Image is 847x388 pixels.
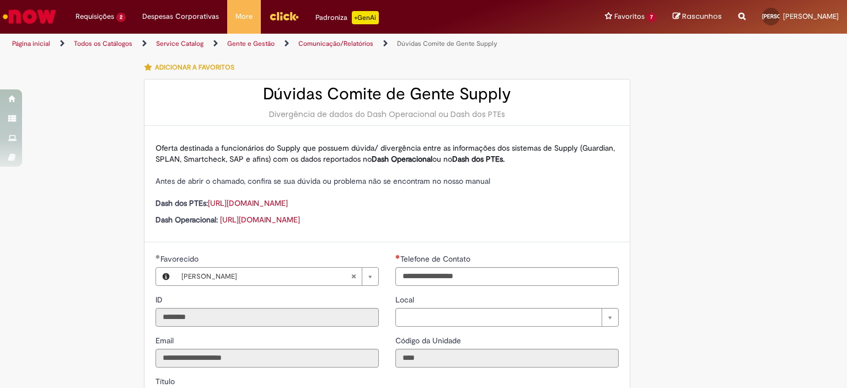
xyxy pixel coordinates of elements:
[395,267,619,286] input: Telefone de Contato
[76,11,114,22] span: Requisições
[156,143,615,164] span: Oferta destinada a funcionários do Supply que possuem dúvida/ divergência entre as informações do...
[395,349,619,368] input: Código da Unidade
[783,12,839,21] span: [PERSON_NAME]
[395,336,463,346] span: Somente leitura - Código da Unidade
[395,254,400,259] span: Obrigatório Preenchido
[156,376,177,386] span: Somente leitura - Título
[269,8,299,24] img: click_logo_yellow_360x200.png
[155,63,234,72] span: Adicionar a Favoritos
[156,39,203,48] a: Service Catalog
[156,376,177,387] label: Somente leitura - Título
[156,198,208,208] strong: Dash dos PTEs:
[156,336,176,346] span: Somente leitura - Email
[372,154,432,164] strong: Dash Operacional
[12,39,50,48] a: Página inicial
[345,268,362,285] abbr: Limpar campo Favorecido
[156,176,490,186] span: Antes de abrir o chamado, confira se sua dúvida ou problema não se encontram no nosso manual
[142,11,219,22] span: Despesas Corporativas
[352,11,379,24] p: +GenAi
[227,39,275,48] a: Gente e Gestão
[156,254,160,259] span: Obrigatório Preenchido
[181,268,351,285] span: [PERSON_NAME]
[395,335,463,346] label: Somente leitura - Código da Unidade
[156,308,379,327] input: ID
[156,215,218,225] strong: Dash Operacional:
[298,39,373,48] a: Comunicação/Relatórios
[673,12,722,22] a: Rascunhos
[116,13,126,22] span: 2
[156,109,619,120] div: Divergência de dados do Dash Operacional ou Dash dos PTEs
[176,268,378,285] a: [PERSON_NAME]Limpar campo Favorecido
[144,56,240,79] button: Adicionar a Favoritos
[156,294,165,305] label: Somente leitura - ID
[160,254,201,264] span: Favorecido, Juliana Pacheco Da Silva De Aguiar
[452,154,505,164] strong: Dash dos PTEs.
[647,13,656,22] span: 7
[762,13,805,20] span: [PERSON_NAME]
[682,11,722,22] span: Rascunhos
[397,39,497,48] a: Dúvidas Comite de Gente Supply
[208,198,288,208] a: [URL][DOMAIN_NAME]
[400,254,473,264] span: Telefone de Contato
[8,34,556,54] ul: Trilhas de página
[395,308,619,327] a: Limpar campo Local
[1,6,58,28] img: ServiceNow
[156,85,619,103] h2: Dúvidas Comite de Gente Supply
[220,215,300,225] a: [URL][DOMAIN_NAME]
[315,11,379,24] div: Padroniza
[156,295,165,305] span: Somente leitura - ID
[395,295,416,305] span: Local
[156,349,379,368] input: Email
[235,11,253,22] span: More
[156,335,176,346] label: Somente leitura - Email
[156,268,176,285] button: Favorecido, Visualizar este registro Juliana Pacheco Da Silva De Aguiar
[614,11,645,22] span: Favoritos
[74,39,132,48] a: Todos os Catálogos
